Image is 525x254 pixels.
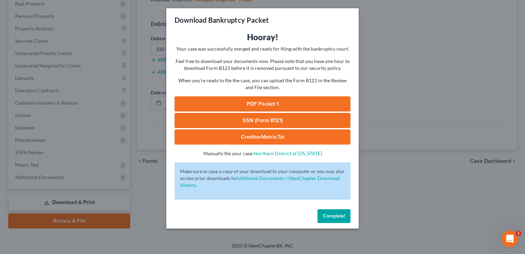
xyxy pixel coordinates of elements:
span: 1 [516,231,521,236]
a: PDF Packet 1 [175,96,350,112]
h3: Download Bankruptcy Packet [175,15,269,25]
button: Complete! [317,209,350,223]
p: Your case was successfully merged and ready for filing with the bankruptcy court. [175,45,350,52]
p: Make sure to save a copy of your download to your computer or you may also access prior downloads in [180,168,345,189]
p: When you're ready to file the case, you can upload the Form B121 in the Review and File section. [175,77,350,91]
span: Complete! [323,213,345,219]
iframe: Intercom live chat [502,231,518,247]
p: Manually file your case: [175,150,350,157]
a: CreditorMatrix.txt [175,129,350,145]
h3: Hooray! [175,32,350,43]
a: Northern District of [US_STATE] [254,150,322,156]
a: Additional Documents > NextChapter Download History. [180,175,340,188]
a: SSN (Form B121) [175,113,350,128]
p: Feel free to download your documents now. Please note that you have one hour to download Form B12... [175,58,350,72]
